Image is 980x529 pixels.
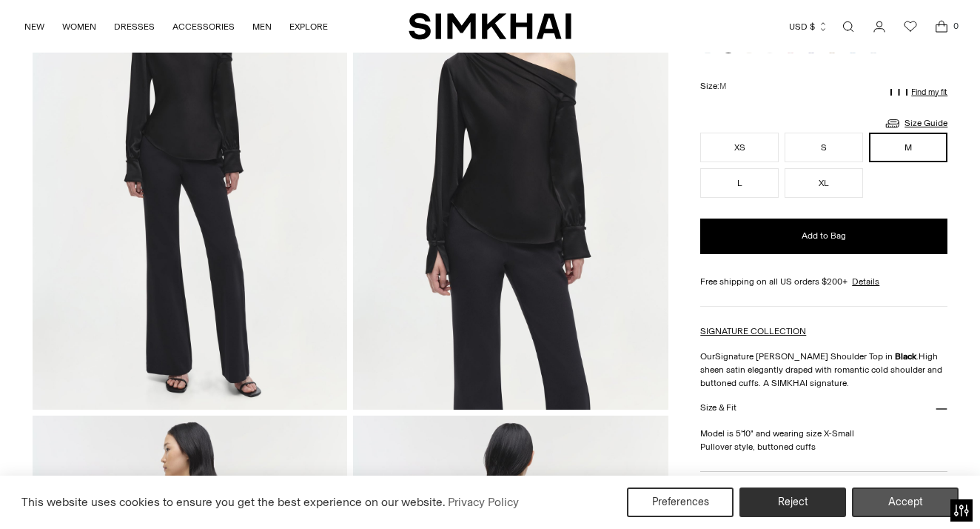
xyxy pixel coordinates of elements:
[700,472,947,510] button: More Details
[700,403,736,413] h3: Size & Fit
[785,168,863,198] button: XL
[700,168,779,198] button: L
[700,79,726,93] label: Size:
[789,10,828,43] button: USD $
[927,12,956,41] a: Open cart modal
[700,326,806,336] a: SIGNATURE COLLECTION
[700,219,947,254] button: Add to Bag
[24,10,44,43] a: NEW
[833,12,863,41] a: Open search modal
[869,133,947,162] button: M
[739,488,846,517] button: Reject
[884,114,947,133] a: Size Guide
[700,350,947,390] p: Our Signature [PERSON_NAME] Shoulder Top in . High sheen satin elegantly draped with romantic col...
[865,12,894,41] a: Go to the account page
[62,10,96,43] a: WOMEN
[949,19,962,33] span: 0
[700,133,779,162] button: XS
[719,81,726,91] span: M
[446,491,521,513] a: Privacy Policy (opens in a new tab)
[700,390,947,427] button: Size & Fit
[896,12,925,41] a: Wishlist
[785,133,863,162] button: S
[852,275,879,288] a: Details
[895,351,916,362] strong: Black
[172,10,235,43] a: ACCESSORIES
[114,10,155,43] a: DRESSES
[700,427,947,453] p: Model is 5'10" and wearing size X-Small Pullover style, buttoned cuffs
[700,275,947,288] div: Free shipping on all US orders $200+
[21,495,446,509] span: This website uses cookies to ensure you get the best experience on our website.
[627,488,734,517] button: Preferences
[409,12,571,41] a: SIMKHAI
[852,488,959,517] button: Accept
[802,230,846,242] span: Add to Bag
[289,10,328,43] a: EXPLORE
[252,10,272,43] a: MEN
